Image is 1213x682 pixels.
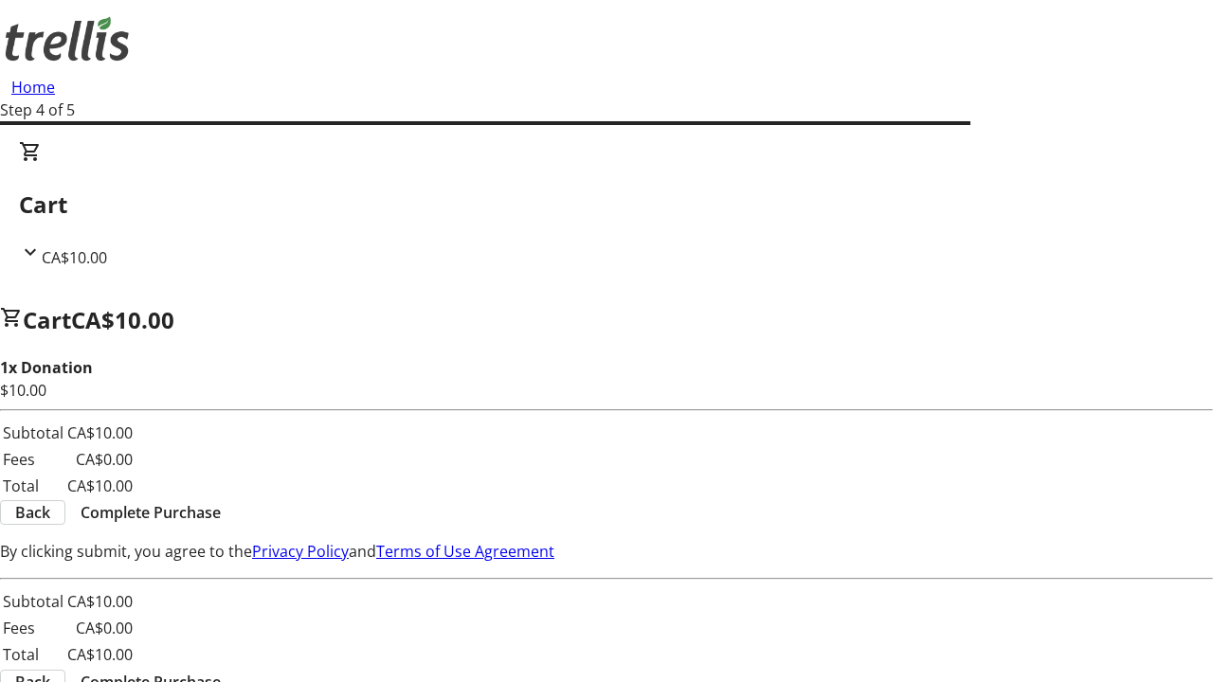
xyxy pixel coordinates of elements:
span: Cart [23,304,71,335]
td: Subtotal [2,589,64,614]
td: CA$10.00 [66,589,134,614]
td: Fees [2,616,64,640]
span: CA$10.00 [71,304,174,335]
h2: Cart [19,188,1194,222]
a: Privacy Policy [252,541,349,562]
td: Subtotal [2,421,64,445]
td: CA$10.00 [66,642,134,667]
td: CA$0.00 [66,447,134,472]
span: Back [15,501,50,524]
td: CA$10.00 [66,474,134,498]
span: CA$10.00 [42,247,107,268]
td: CA$0.00 [66,616,134,640]
td: CA$10.00 [66,421,134,445]
td: Fees [2,447,64,472]
span: Complete Purchase [81,501,221,524]
a: Terms of Use Agreement [376,541,554,562]
td: Total [2,474,64,498]
td: Total [2,642,64,667]
button: Complete Purchase [65,501,236,524]
div: CartCA$10.00 [19,140,1194,269]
